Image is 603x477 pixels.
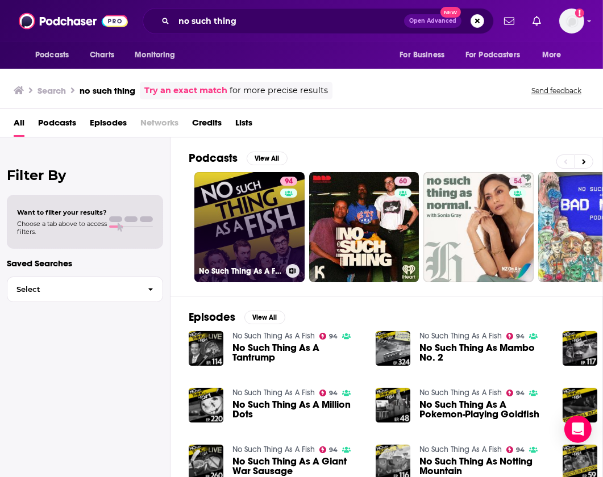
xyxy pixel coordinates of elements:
[90,114,127,137] a: Episodes
[82,44,121,66] a: Charts
[564,416,592,443] div: Open Intercom Messenger
[135,47,175,63] span: Monitoring
[285,176,293,187] span: 94
[440,7,461,18] span: New
[235,114,252,137] a: Lists
[80,85,135,96] h3: no such thing
[19,10,128,32] img: Podchaser - Follow, Share and Rate Podcasts
[127,44,190,66] button: open menu
[392,44,459,66] button: open menu
[319,446,338,453] a: 94
[14,114,24,137] a: All
[376,331,410,366] img: No Such Thing As Mambo No. 2
[143,8,494,34] div: Search podcasts, credits, & more...
[247,152,288,165] button: View All
[394,177,411,186] a: 60
[563,388,597,422] img: No Such Thing As A Fish - Extra Bits
[319,333,338,340] a: 94
[404,14,461,28] button: Open AdvancedNew
[38,114,76,137] a: Podcasts
[419,457,549,476] a: No Such Thing As Notting Mountain
[244,311,285,324] button: View All
[174,12,404,30] input: Search podcasts, credits, & more...
[7,258,163,269] p: Saved Searches
[232,388,315,397] a: No Such Thing As A Fish
[528,86,585,95] button: Send feedback
[419,331,502,341] a: No Such Thing As A Fish
[17,208,107,216] span: Want to filter your results?
[329,334,338,339] span: 94
[144,84,227,97] a: Try an exact match
[17,220,107,236] span: Choose a tab above to access filters.
[514,176,522,187] span: 54
[7,286,139,293] span: Select
[423,172,534,282] a: 54
[319,390,338,396] a: 94
[192,114,222,137] a: Credits
[232,343,362,362] a: No Such Thing As A Tantrump
[559,9,584,34] img: User Profile
[232,457,362,476] a: No Such Thing As A Giant War Sausage
[280,177,297,186] a: 94
[419,343,549,362] a: No Such Thing As Mambo No. 2
[400,47,444,63] span: For Business
[563,331,597,366] img: No Such Thing As Dr No Teeth
[419,445,502,454] a: No Such Thing As A Fish
[189,151,288,165] a: PodcastsView All
[230,84,328,97] span: for more precise results
[232,445,315,454] a: No Such Thing As A Fish
[516,447,525,453] span: 94
[7,277,163,302] button: Select
[189,151,238,165] h2: Podcasts
[458,44,537,66] button: open menu
[189,310,285,324] a: EpisodesView All
[140,114,178,137] span: Networks
[575,9,584,18] svg: Add a profile image
[329,391,338,396] span: 94
[506,446,525,453] a: 94
[376,388,410,422] img: No Such Thing As A Pokemon-Playing Goldfish
[7,167,163,183] h2: Filter By
[399,176,407,187] span: 60
[194,172,305,282] a: 94No Such Thing As A Fish
[38,85,66,96] h3: Search
[189,331,223,366] img: No Such Thing As A Tantrump
[189,310,235,324] h2: Episodes
[419,400,549,419] a: No Such Thing As A Pokemon-Playing Goldfish
[189,388,223,422] img: No Such Thing As A Million Dots
[199,266,281,276] h3: No Such Thing As A Fish
[534,44,576,66] button: open menu
[506,333,525,340] a: 94
[516,334,525,339] span: 94
[329,447,338,453] span: 94
[528,11,546,31] a: Show notifications dropdown
[419,388,502,397] a: No Such Thing As A Fish
[542,47,562,63] span: More
[27,44,84,66] button: open menu
[90,47,114,63] span: Charts
[506,390,525,396] a: 94
[500,11,519,31] a: Show notifications dropdown
[409,18,456,24] span: Open Advanced
[465,47,520,63] span: For Podcasters
[516,391,525,396] span: 94
[559,9,584,34] button: Show profile menu
[35,47,69,63] span: Podcasts
[232,400,362,419] a: No Such Thing As A Million Dots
